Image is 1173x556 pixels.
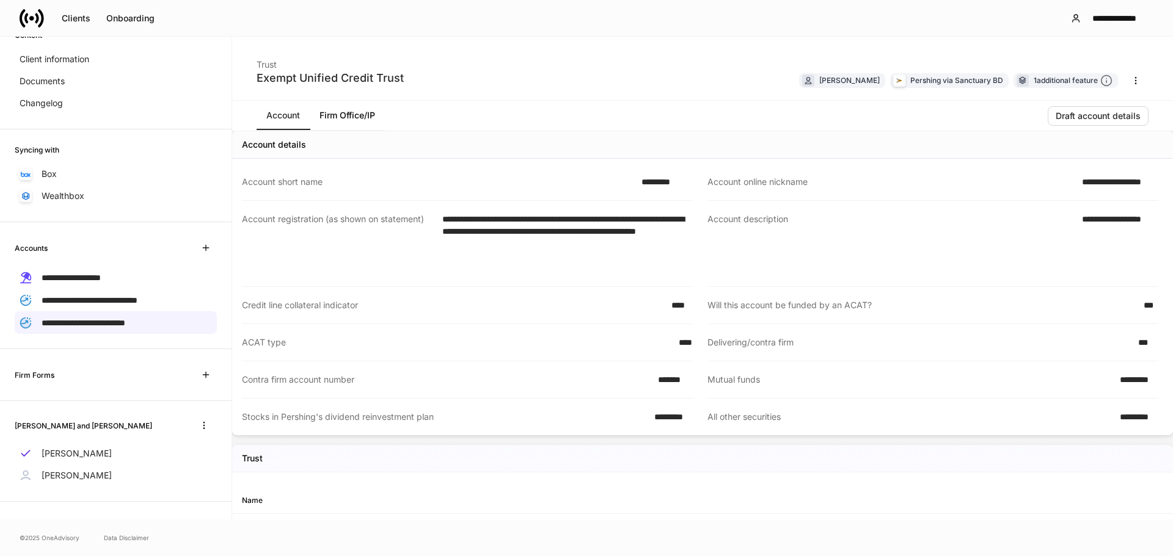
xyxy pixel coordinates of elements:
h6: Accounts [15,242,48,254]
a: Data Disclaimer [104,533,149,543]
div: Account online nickname [707,176,1075,188]
h5: Trust [242,452,263,464]
div: Credit line collateral indicator [242,299,664,311]
h6: [PERSON_NAME] and [PERSON_NAME] [15,420,152,431]
div: Clients [62,14,90,23]
p: Changelog [20,97,63,109]
div: Delivering/contra firm [707,336,1131,348]
img: oYqM9ojoZLfzCHUefNbBcWHcyDPbQKagtYciMC8pFl3iZXy3dU33Uwy+706y+0q2uJ1ghNQf2OIHrSh50tUd9HaB5oMc62p0G... [21,171,31,177]
div: Draft account details [1056,112,1141,120]
p: [PERSON_NAME] [42,447,112,460]
div: 1 additional feature [1034,74,1113,87]
div: Onboarding [106,14,155,23]
div: ACAT type [242,336,671,348]
span: © 2025 OneAdvisory [20,533,79,543]
div: Account registration (as shown on statement) [242,213,435,274]
div: Account details [242,139,306,151]
p: Client information [20,53,89,65]
h6: Firm Forms [15,369,54,381]
div: Will this account be funded by an ACAT? [707,299,1136,311]
p: Box [42,168,57,180]
p: Documents [20,75,65,87]
a: Firm Office/IP [310,101,385,130]
div: Pershing via Sanctuary BD [910,74,1003,86]
a: Account [257,101,310,130]
div: Account description [707,213,1075,274]
div: Stocks in Pershing's dividend reinvestment plan [242,411,647,423]
p: Wealthbox [42,190,84,202]
h6: Syncing with [15,144,59,156]
div: Exempt Unified Credit Trust [257,71,404,85]
div: All other securities [707,411,1113,423]
div: Account short name [242,176,634,188]
div: [PERSON_NAME] [819,74,880,86]
div: Trust [257,51,404,71]
div: Mutual funds [707,374,1113,386]
p: [PERSON_NAME] [42,469,112,482]
div: Contra firm account number [242,374,651,386]
div: Name [242,494,703,506]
